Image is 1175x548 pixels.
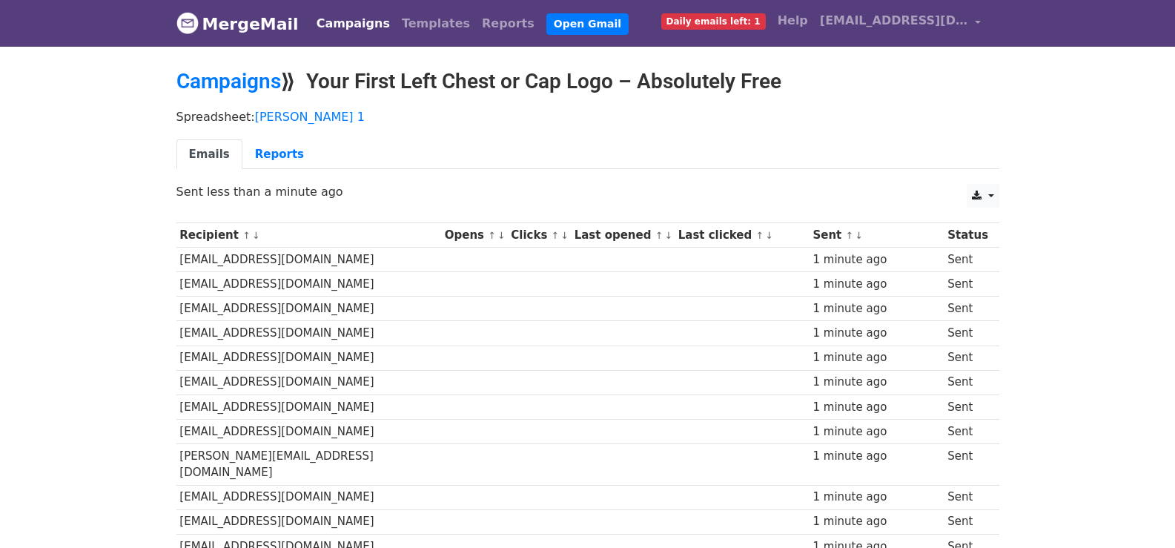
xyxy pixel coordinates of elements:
h2: ⟫ Your First Left Chest or Cap Logo – Absolutely Free [176,69,999,94]
a: ↓ [252,230,260,241]
td: [EMAIL_ADDRESS][DOMAIN_NAME] [176,419,441,443]
div: 1 minute ago [812,513,940,530]
div: 1 minute ago [812,423,940,440]
a: ↑ [488,230,496,241]
a: MergeMail [176,8,299,39]
td: Sent [944,419,991,443]
p: Sent less than a minute ago [176,184,999,199]
td: Sent [944,485,991,509]
div: 1 minute ago [812,251,940,268]
img: MergeMail logo [176,12,199,34]
a: ↑ [756,230,764,241]
a: Open Gmail [546,13,629,35]
td: [EMAIL_ADDRESS][DOMAIN_NAME] [176,248,441,272]
div: 1 minute ago [812,374,940,391]
span: Daily emails left: 1 [661,13,766,30]
div: 1 minute ago [812,276,940,293]
td: [EMAIL_ADDRESS][DOMAIN_NAME] [176,321,441,346]
div: 1 minute ago [812,300,940,317]
div: 1 minute ago [812,489,940,506]
a: ↓ [497,230,506,241]
td: Sent [944,272,991,297]
th: Opens [441,223,508,248]
div: 1 minute ago [812,349,940,366]
td: Sent [944,346,991,370]
a: [PERSON_NAME] 1 [255,110,365,124]
a: ↑ [552,230,560,241]
a: Reports [476,9,540,39]
td: [PERSON_NAME][EMAIL_ADDRESS][DOMAIN_NAME] [176,443,441,485]
th: Status [944,223,991,248]
a: ↑ [846,230,854,241]
span: [EMAIL_ADDRESS][DOMAIN_NAME] [820,12,968,30]
div: 1 minute ago [812,448,940,465]
a: ↓ [664,230,672,241]
a: ↓ [560,230,569,241]
a: ↓ [855,230,863,241]
th: Clicks [507,223,570,248]
a: ↑ [242,230,251,241]
a: Campaigns [176,69,281,93]
th: Last opened [571,223,675,248]
th: Last clicked [675,223,810,248]
td: [EMAIL_ADDRESS][DOMAIN_NAME] [176,395,441,419]
td: [EMAIL_ADDRESS][DOMAIN_NAME] [176,297,441,321]
td: Sent [944,395,991,419]
a: [EMAIL_ADDRESS][DOMAIN_NAME] [814,6,987,41]
td: Sent [944,370,991,395]
td: [EMAIL_ADDRESS][DOMAIN_NAME] [176,485,441,509]
div: 1 minute ago [812,399,940,416]
td: [EMAIL_ADDRESS][DOMAIN_NAME] [176,346,441,370]
a: Campaigns [311,9,396,39]
th: Sent [810,223,944,248]
a: Help [772,6,814,36]
a: Reports [242,139,317,170]
a: ↓ [765,230,773,241]
th: Recipient [176,223,441,248]
a: ↑ [655,230,663,241]
div: 1 minute ago [812,325,940,342]
p: Spreadsheet: [176,109,999,125]
a: Templates [396,9,476,39]
td: Sent [944,297,991,321]
a: Emails [176,139,242,170]
td: Sent [944,443,991,485]
a: Daily emails left: 1 [655,6,772,36]
td: [EMAIL_ADDRESS][DOMAIN_NAME] [176,370,441,395]
td: Sent [944,509,991,534]
td: [EMAIL_ADDRESS][DOMAIN_NAME] [176,509,441,534]
td: Sent [944,321,991,346]
td: [EMAIL_ADDRESS][DOMAIN_NAME] [176,272,441,297]
td: Sent [944,248,991,272]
